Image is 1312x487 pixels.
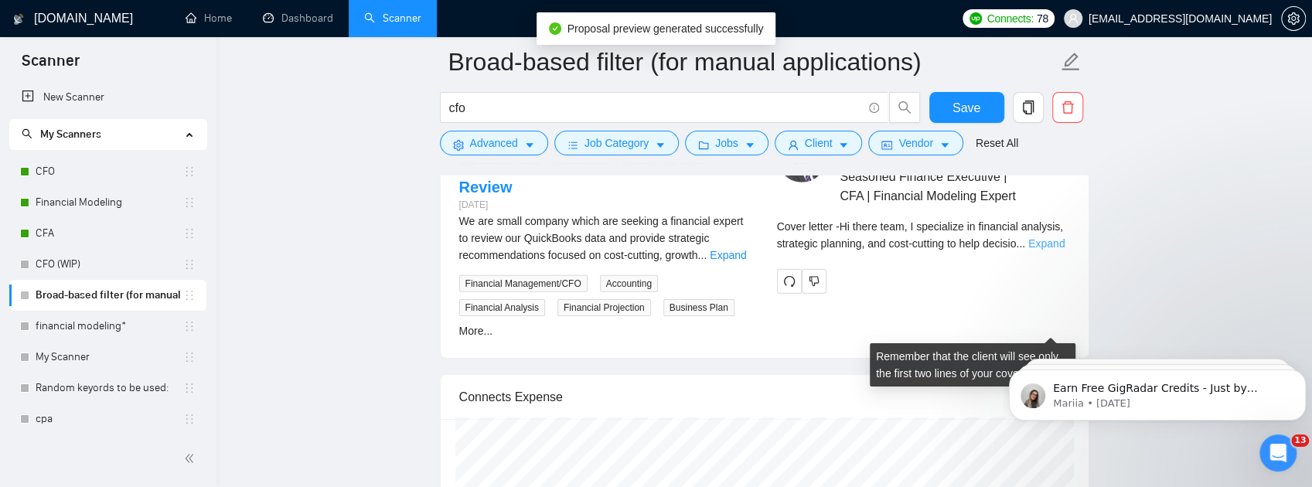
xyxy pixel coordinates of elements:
[1259,434,1297,472] iframe: Intercom live chat
[22,128,101,141] span: My Scanners
[584,135,649,152] span: Job Category
[567,139,578,151] span: bars
[183,227,196,240] span: holder
[1281,6,1306,31] button: setting
[838,139,849,151] span: caret-down
[698,139,709,151] span: folder
[929,92,1004,123] button: Save
[554,131,679,155] button: barsJob Categorycaret-down
[898,135,932,152] span: Vendor
[183,196,196,209] span: holder
[36,404,183,434] a: cpa
[557,299,651,316] span: Financial Projection
[36,156,183,187] a: CFO
[710,249,746,261] a: Expand
[9,187,206,218] li: Financial Modeling
[976,135,1018,152] a: Reset All
[655,139,666,151] span: caret-down
[183,413,196,425] span: holder
[186,12,232,25] a: homeHome
[1016,237,1025,250] span: ...
[9,373,206,404] li: Random keyords to be used:
[183,351,196,363] span: holder
[745,139,755,151] span: caret-down
[777,220,1063,250] span: Cover letter - Hi there team, I specialize in financial analysis, strategic planning, and cost-cu...
[459,213,752,264] div: We are small company which are seeking a financial expert to review our QuickBooks data and provi...
[1053,100,1082,114] span: delete
[775,131,863,155] button: userClientcaret-down
[600,275,658,292] span: Accounting
[869,103,879,113] span: info-circle
[809,275,820,288] span: dislike
[9,280,206,311] li: Broad-based filter (for manual applications)
[715,135,738,152] span: Jobs
[1037,10,1048,27] span: 78
[777,269,802,294] button: redo
[697,249,707,261] span: ...
[1291,434,1309,447] span: 13
[36,187,183,218] a: Financial Modeling
[970,12,982,25] img: upwork-logo.png
[22,82,194,113] a: New Scanner
[183,165,196,178] span: holder
[459,198,752,213] div: [DATE]
[9,156,206,187] li: CFO
[459,299,545,316] span: Financial Analysis
[778,275,801,288] span: redo
[805,135,833,152] span: Client
[9,82,206,113] li: New Scanner
[36,311,183,342] a: financial modeling*
[549,22,561,35] span: check-circle
[184,451,199,466] span: double-left
[1282,12,1305,25] span: setting
[470,135,518,152] span: Advanced
[449,98,862,117] input: Search Freelance Jobs...
[459,275,588,292] span: Financial Management/CFO
[870,343,1075,387] div: Remember that the client will see only the first two lines of your cover letter.
[183,258,196,271] span: holder
[9,249,206,280] li: CFO (WIP)
[9,311,206,342] li: financial modeling*
[9,404,206,434] li: cpa
[788,139,799,151] span: user
[987,10,1033,27] span: Connects:
[36,249,183,280] a: CFO (WIP)
[840,167,1024,206] span: Seasoned Finance Executive | CFA | Financial Modeling Expert
[13,7,24,32] img: logo
[868,131,963,155] button: idcardVendorcaret-down
[36,218,183,249] a: CFA
[459,375,1070,419] div: Connects Expense
[36,373,183,404] a: Random keyords to be used:
[448,43,1058,81] input: Scanner name...
[183,289,196,301] span: holder
[1028,237,1065,250] a: Expand
[9,218,206,249] li: CFA
[663,299,734,316] span: Business Plan
[939,139,950,151] span: caret-down
[183,320,196,332] span: holder
[1061,52,1081,72] span: edit
[459,325,493,337] a: More...
[440,131,548,155] button: settingAdvancedcaret-down
[9,49,92,82] span: Scanner
[22,128,32,139] span: search
[1003,337,1312,445] iframe: Intercom notifications message
[685,131,768,155] button: folderJobscaret-down
[364,12,421,25] a: searchScanner
[1052,92,1083,123] button: delete
[567,22,764,35] span: Proposal preview generated successfully
[1281,12,1306,25] a: setting
[881,139,892,151] span: idcard
[1068,13,1079,24] span: user
[952,98,980,117] span: Save
[40,128,101,141] span: My Scanners
[1014,100,1043,114] span: copy
[459,215,744,261] span: We are small company which are seeking a financial expert to review our QuickBooks data and provi...
[453,139,464,151] span: setting
[889,92,920,123] button: search
[1013,92,1044,123] button: copy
